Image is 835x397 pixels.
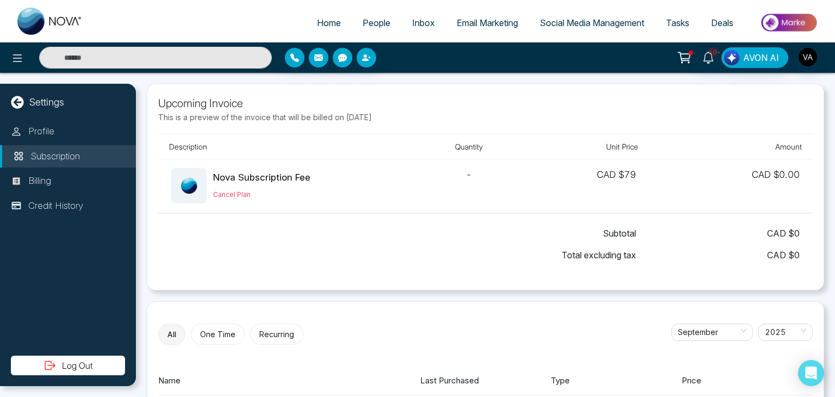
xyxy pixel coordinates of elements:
[317,17,341,28] span: Home
[603,227,636,240] span: Subtotal
[213,171,310,185] div: Nova Subscription Fee
[446,13,529,33] a: Email Marketing
[158,324,185,345] button: All
[28,199,83,213] p: Credit History
[213,190,251,200] button: Cancel Plan
[518,134,649,159] th: Unit Price
[158,111,813,123] p: This is a preview of the invoice that will be billed on [DATE]
[158,134,420,159] th: Description
[666,17,689,28] span: Tasks
[30,150,80,164] p: Subscription
[28,174,51,188] p: Billing
[708,47,718,57] span: 10+
[724,50,739,65] img: Lead Flow
[420,375,551,387] div: Last Purchased
[711,17,733,28] span: Deals
[655,13,700,33] a: Tasks
[700,13,744,33] a: Deals
[695,47,721,66] a: 10+
[551,375,682,387] div: Type
[529,13,655,33] a: Social Media Management
[158,375,420,387] div: Name
[682,375,813,387] div: Price
[306,13,352,33] a: Home
[721,47,788,68] button: AVON AI
[420,159,519,213] td: -
[401,13,446,33] a: Inbox
[420,134,519,159] th: Quantity
[798,360,824,386] div: Open Intercom Messenger
[540,17,644,28] span: Social Media Management
[29,95,64,109] p: Settings
[750,10,828,35] img: Market-place.gif
[363,17,390,28] span: People
[765,324,806,340] span: 2025
[158,95,813,111] p: Upcoming Invoice
[191,324,245,345] button: One Time
[799,48,817,66] img: User Avatar
[649,134,813,159] th: Amount
[636,249,800,262] span: CAD $ 0
[649,159,813,213] td: CAD $ 0.00
[562,249,636,262] span: Total excluding tax
[28,125,54,139] p: Profile
[636,227,800,240] span: CAD $ 0
[352,13,401,33] a: People
[678,324,746,340] span: September
[181,178,197,194] img: missing
[11,356,125,375] button: Log Out
[743,51,779,64] span: AVON AI
[17,8,83,35] img: Nova CRM Logo
[250,324,303,345] button: Recurring
[412,17,435,28] span: Inbox
[518,159,649,213] td: CAD $ 79
[457,17,518,28] span: Email Marketing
